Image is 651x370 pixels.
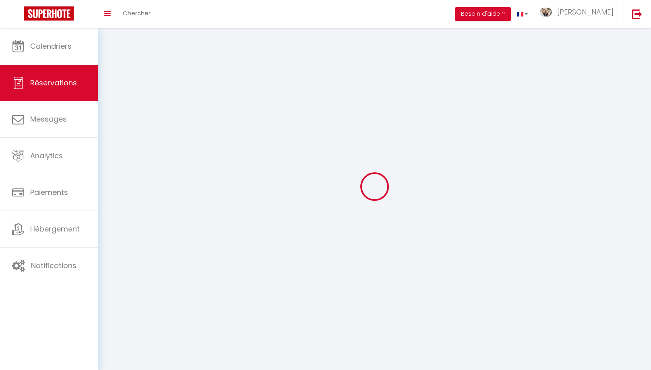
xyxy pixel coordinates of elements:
img: Super Booking [24,6,74,21]
span: Chercher [123,9,151,17]
span: Analytics [30,151,63,161]
span: Notifications [31,260,76,271]
img: ... [540,8,552,17]
span: Hébergement [30,224,80,234]
span: [PERSON_NAME] [557,7,614,17]
button: Ouvrir le widget de chat LiveChat [6,3,31,27]
button: Besoin d'aide ? [455,7,511,21]
span: Messages [30,114,67,124]
span: Réservations [30,78,77,88]
img: logout [632,9,642,19]
span: Calendriers [30,41,72,51]
iframe: Chat [617,334,645,364]
span: Paiements [30,187,68,197]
